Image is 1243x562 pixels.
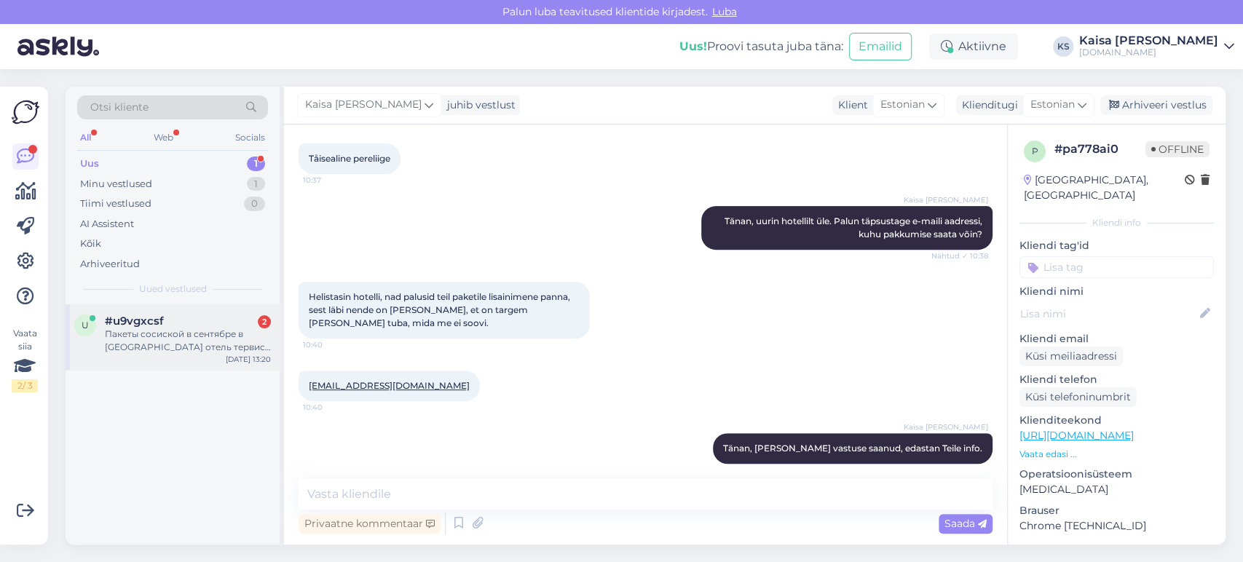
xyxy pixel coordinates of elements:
[1054,140,1145,158] div: # pa778ai0
[1019,503,1214,518] p: Brauser
[1024,173,1185,203] div: [GEOGRAPHIC_DATA], [GEOGRAPHIC_DATA]
[1019,518,1214,534] p: Chrome [TECHNICAL_ID]
[1019,387,1137,407] div: Küsi telefoninumbrit
[12,379,38,392] div: 2 / 3
[1019,413,1214,428] p: Klienditeekond
[931,250,988,261] span: Nähtud ✓ 10:38
[944,517,987,530] span: Saada
[1100,95,1212,115] div: Arhiveeri vestlus
[1019,429,1134,442] a: [URL][DOMAIN_NAME]
[258,315,271,328] div: 2
[904,421,988,432] span: Kaisa [PERSON_NAME]
[1019,284,1214,299] p: Kliendi nimi
[1019,331,1214,347] p: Kliendi email
[80,177,152,191] div: Minu vestlused
[244,197,265,211] div: 0
[232,128,268,147] div: Socials
[1019,238,1214,253] p: Kliendi tag'id
[880,97,925,113] span: Estonian
[303,339,358,350] span: 10:40
[12,98,39,126] img: Askly Logo
[1019,347,1123,366] div: Küsi meiliaadressi
[309,291,572,328] span: Helistasin hotelli, nad palusid teil paketile lisainimene panna, sest läbi nende on [PERSON_NAME]...
[1079,35,1234,58] a: Kaisa [PERSON_NAME][DOMAIN_NAME]
[679,38,843,55] div: Proovi tasuta juba täna:
[849,33,912,60] button: Emailid
[679,39,707,53] b: Uus!
[80,237,101,251] div: Kõik
[151,128,176,147] div: Web
[832,98,868,113] div: Klient
[1053,36,1073,57] div: KS
[299,514,441,534] div: Privaatne kommentaar
[929,33,1018,60] div: Aktiivne
[82,320,89,331] span: u
[105,328,271,354] div: Пакеты сосиской в сентябре в [GEOGRAPHIC_DATA] отель тервис спа.
[1019,256,1214,278] input: Lisa tag
[247,177,265,191] div: 1
[309,153,390,164] span: Tåisealine pereliige
[1019,216,1214,229] div: Kliendi info
[723,443,982,454] span: Tänan, [PERSON_NAME] vastuse saanud, edastan Teile info.
[80,217,134,231] div: AI Assistent
[1079,35,1218,47] div: Kaisa [PERSON_NAME]
[725,215,984,240] span: Tänan, uurin hotellilt üle. Palun täpsustage e-maili aadressi, kuhu pakkumise saata võin?
[708,5,741,18] span: Luba
[303,175,358,186] span: 10:37
[1019,372,1214,387] p: Kliendi telefon
[1019,448,1214,461] p: Vaata edasi ...
[1030,97,1075,113] span: Estonian
[77,128,94,147] div: All
[904,194,988,205] span: Kaisa [PERSON_NAME]
[930,464,988,475] span: Nähtud ✓ 10:40
[80,197,151,211] div: Tiimi vestlused
[1020,306,1197,322] input: Lisa nimi
[1145,141,1210,157] span: Offline
[1032,146,1038,157] span: p
[80,257,140,272] div: Arhiveeritud
[303,402,358,413] span: 10:40
[80,157,99,171] div: Uus
[105,314,164,328] span: #u9vgxcsf
[139,282,207,296] span: Uued vestlused
[956,98,1018,113] div: Klienditugi
[1079,47,1218,58] div: [DOMAIN_NAME]
[441,98,516,113] div: juhib vestlust
[247,157,265,171] div: 1
[305,97,422,113] span: Kaisa [PERSON_NAME]
[309,380,470,391] a: [EMAIL_ADDRESS][DOMAIN_NAME]
[1019,467,1214,482] p: Operatsioonisüsteem
[90,100,149,115] span: Otsi kliente
[226,354,271,365] div: [DATE] 13:20
[1019,482,1214,497] p: [MEDICAL_DATA]
[12,327,38,392] div: Vaata siia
